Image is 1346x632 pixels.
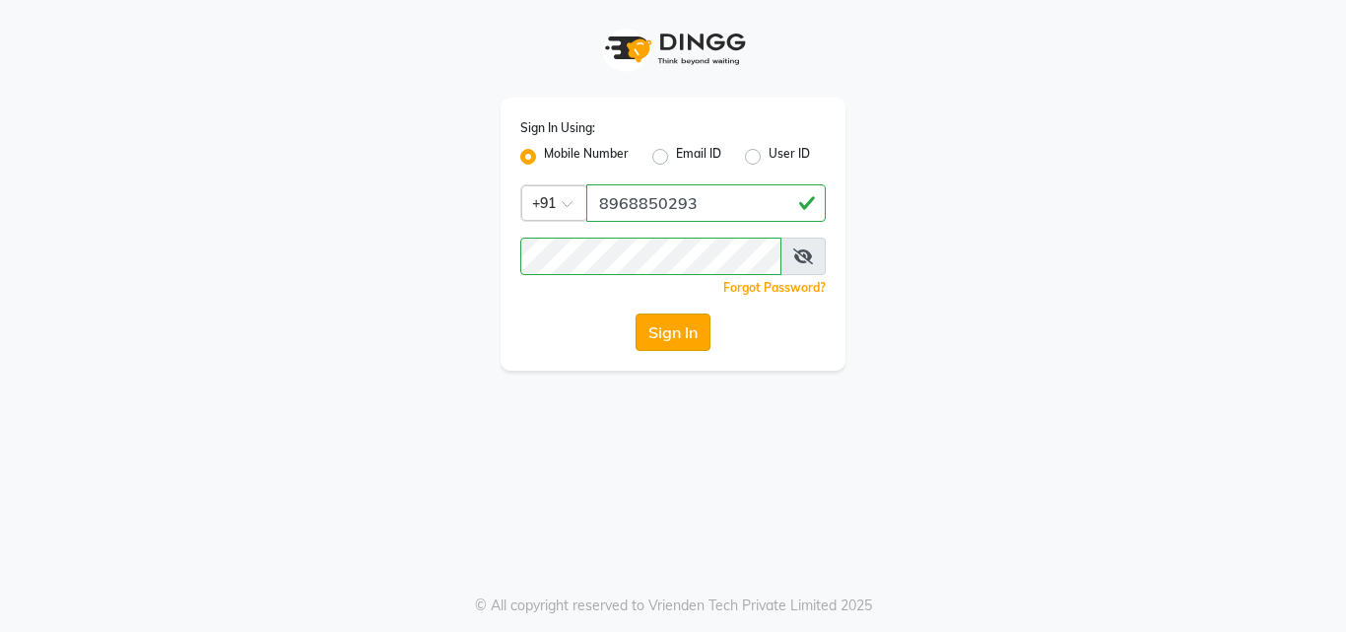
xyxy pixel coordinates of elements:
label: User ID [769,145,810,169]
label: Email ID [676,145,721,169]
a: Forgot Password? [723,280,826,295]
label: Mobile Number [544,145,629,169]
input: Username [520,238,781,275]
label: Sign In Using: [520,119,595,137]
input: Username [586,184,826,222]
button: Sign In [636,314,710,351]
img: logo1.svg [594,20,752,78]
